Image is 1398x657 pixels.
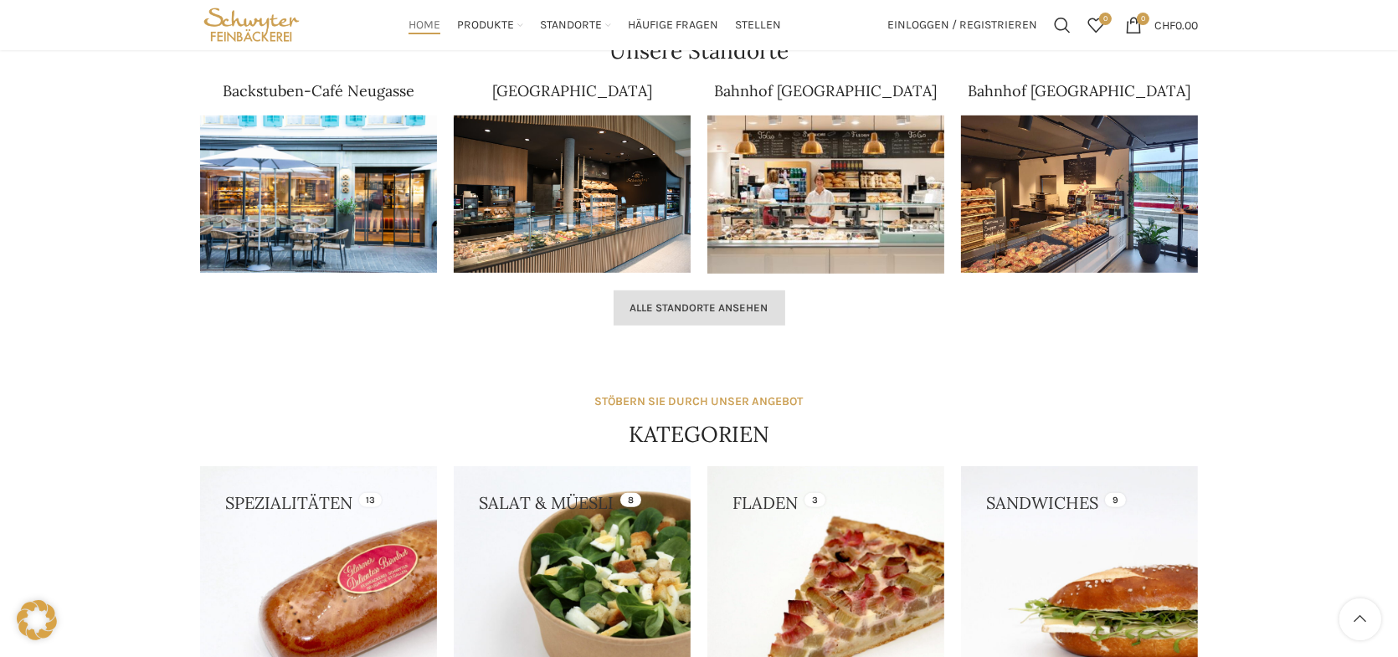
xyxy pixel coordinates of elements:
[735,18,781,33] span: Stellen
[1079,8,1113,42] div: Meine Wunschliste
[879,8,1046,42] a: Einloggen / Registrieren
[409,18,440,33] span: Home
[614,290,785,326] a: Alle Standorte ansehen
[1099,13,1112,25] span: 0
[735,8,781,42] a: Stellen
[492,81,652,100] a: [GEOGRAPHIC_DATA]
[1117,8,1206,42] a: 0 CHF0.00
[540,8,611,42] a: Standorte
[311,8,879,42] div: Main navigation
[609,36,789,66] h4: Unsere Standorte
[629,419,769,449] h4: KATEGORIEN
[1137,13,1149,25] span: 0
[1154,18,1198,32] bdi: 0.00
[200,17,303,31] a: Site logo
[628,18,718,33] span: Häufige Fragen
[715,81,938,100] a: Bahnhof [GEOGRAPHIC_DATA]
[1046,8,1079,42] a: Suchen
[887,19,1037,31] span: Einloggen / Registrieren
[540,18,602,33] span: Standorte
[595,393,804,411] div: STÖBERN SIE DURCH UNSER ANGEBOT
[628,8,718,42] a: Häufige Fragen
[409,8,440,42] a: Home
[457,8,523,42] a: Produkte
[1079,8,1113,42] a: 0
[969,81,1191,100] a: Bahnhof [GEOGRAPHIC_DATA]
[223,81,414,100] a: Backstuben-Café Neugasse
[1339,598,1381,640] a: Scroll to top button
[457,18,514,33] span: Produkte
[1154,18,1175,32] span: CHF
[630,301,768,315] span: Alle Standorte ansehen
